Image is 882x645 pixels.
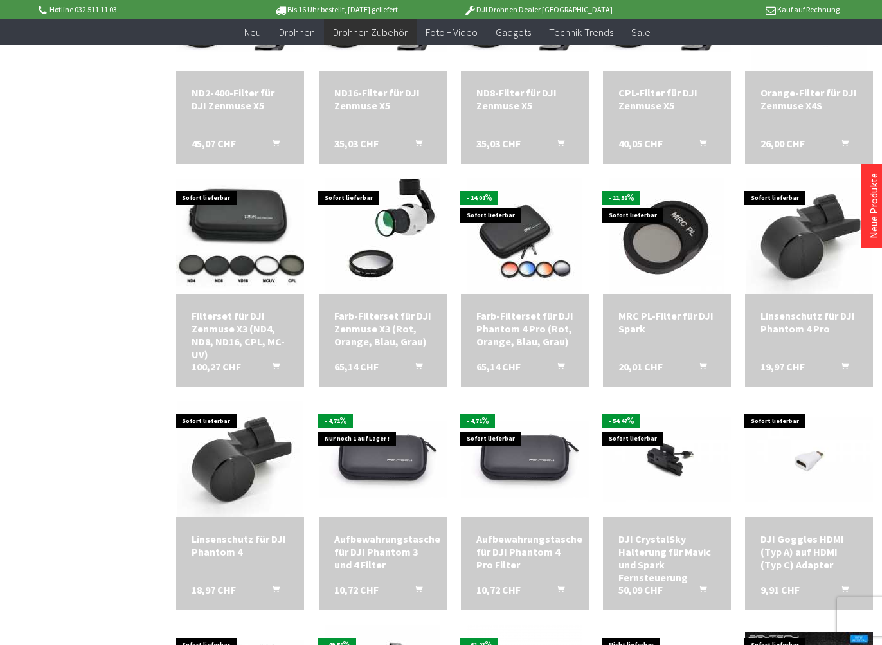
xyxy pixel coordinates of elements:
[825,583,856,600] button: In den Warenkorb
[476,583,521,596] span: 10,72 CHF
[760,532,858,571] a: DJI Goggles HDMI (Typ A) auf HDMI (Typ C) Adapter 9,91 CHF In den Warenkorb
[334,583,379,596] span: 10,72 CHF
[399,360,430,377] button: In den Warenkorb
[541,137,572,154] button: In den Warenkorb
[399,583,430,600] button: In den Warenkorb
[426,26,478,39] span: Foto + Video
[476,532,573,571] div: Aufbewahrungstasche für DJI Phantom 4 Pro Filter
[618,309,715,335] a: MRC PL-Filter für DJI Spark 20,01 CHF In den Warenkorb
[760,532,858,571] div: DJI Goggles HDMI (Typ A) auf HDMI (Typ C) Adapter
[476,309,573,348] div: Farb-Filterset für DJI Phantom 4 Pro (Rot, Orange, Blau, Grau)
[760,86,858,112] div: Orange-Filter für DJI Zenmuse X4S
[618,583,663,596] span: 50,09 CHF
[36,2,237,17] p: Hotline 032 511 11 03
[334,532,431,571] div: Aufbewahrungstasche für DJI Phantom 3 und 4 Filter
[760,583,800,596] span: 9,91 CHF
[192,86,289,112] a: ND2-400-Filter für DJI Zenmuse X5 45,07 CHF In den Warenkorb
[487,19,540,46] a: Gadgets
[256,137,287,154] button: In den Warenkorb
[618,86,715,112] a: CPL-Filter für DJI Zenmuse X5 40,05 CHF In den Warenkorb
[334,86,431,112] a: ND16-Filter für DJI Zenmuse X5 35,03 CHF In den Warenkorb
[270,19,324,46] a: Drohnen
[256,583,287,600] button: In den Warenkorb
[324,19,417,46] a: Drohnen Zubehör
[334,309,431,348] div: Farb-Filterset für DJI Zenmuse X3 (Rot, Orange, Blau, Grau)
[333,26,408,39] span: Drohnen Zubehör
[745,417,873,502] img: DJI Goggles HDMI (Typ A) auf HDMI (Typ C) Adapter
[638,2,839,17] p: Kauf auf Rechnung
[760,360,805,373] span: 19,97 CHF
[192,583,236,596] span: 18,97 CHF
[825,137,856,154] button: In den Warenkorb
[476,309,573,348] a: Farb-Filterset für DJI Phantom 4 Pro (Rot, Orange, Blau, Grau) 65,14 CHF In den Warenkorb
[334,360,379,373] span: 65,14 CHF
[631,26,651,39] span: Sale
[476,137,521,150] span: 35,03 CHF
[334,137,379,150] span: 35,03 CHF
[618,532,715,584] div: DJI CrystalSky Halterung für Mavic und Spark Fernsteuerung
[192,137,236,150] span: 45,07 CHF
[334,86,431,112] div: ND16-Filter für DJI Zenmuse X5
[476,360,521,373] span: 65,14 CHF
[192,360,241,373] span: 100,27 CHF
[176,179,304,293] img: Filterset für DJI Zenmuse X3 (ND4, ND8, ND16, CPL, MC-UV)
[683,360,714,377] button: In den Warenkorb
[237,2,437,17] p: Bis 16 Uhr bestellt, [DATE] geliefert.
[417,19,487,46] a: Foto + Video
[549,26,613,39] span: Technik-Trends
[867,173,880,239] a: Neue Produkte
[192,309,289,361] div: Filterset für DJI Zenmuse X3 (ND4, ND8, ND16, CPL, MC-UV)
[541,360,572,377] button: In den Warenkorb
[760,137,805,150] span: 26,00 CHF
[192,532,289,558] a: Linsenschutz für DJI Phantom 4 18,97 CHF In den Warenkorb
[334,309,431,348] a: Farb-Filterset für DJI Zenmuse X3 (Rot, Orange, Blau, Grau) 65,14 CHF In den Warenkorb
[192,532,289,558] div: Linsenschutz für DJI Phantom 4
[603,417,731,502] img: DJI CrystalSky Halterung für Mavic und Spark Fernsteuerung
[476,532,573,571] a: Aufbewahrungstasche für DJI Phantom 4 Pro Filter 10,72 CHF In den Warenkorb
[476,86,573,112] a: ND8-Filter für DJI Zenmuse X5 35,03 CHF In den Warenkorb
[618,360,663,373] span: 20,01 CHF
[177,401,303,517] img: Linsenschutz für DJI Phantom 4
[319,421,447,499] img: Aufbewahrungstasche für DJI Phantom 3 und 4 Filter
[683,137,714,154] button: In den Warenkorb
[256,360,287,377] button: In den Warenkorb
[746,178,872,294] img: Linsenschutz für DJI Phantom 4 Pro
[760,309,858,335] div: Linsenschutz für DJI Phantom 4 Pro
[399,137,430,154] button: In den Warenkorb
[683,583,714,600] button: In den Warenkorb
[609,178,724,294] img: MRC PL-Filter für DJI Spark
[618,309,715,335] div: MRC PL-Filter für DJI Spark
[235,19,270,46] a: Neu
[244,26,261,39] span: Neu
[541,583,572,600] button: In den Warenkorb
[496,26,531,39] span: Gadgets
[192,86,289,112] div: ND2-400-Filter für DJI Zenmuse X5
[192,309,289,361] a: Filterset für DJI Zenmuse X3 (ND4, ND8, ND16, CPL, MC-UV) 100,27 CHF In den Warenkorb
[325,178,440,294] img: Farb-Filterset für DJI Zenmuse X3 (Rot, Orange, Blau, Grau)
[279,26,315,39] span: Drohnen
[825,360,856,377] button: In den Warenkorb
[618,137,663,150] span: 40,05 CHF
[760,86,858,112] a: Orange-Filter für DJI Zenmuse X4S 26,00 CHF In den Warenkorb
[334,532,431,571] a: Aufbewahrungstasche für DJI Phantom 3 und 4 Filter 10,72 CHF In den Warenkorb
[618,86,715,112] div: CPL-Filter für DJI Zenmuse X5
[760,309,858,335] a: Linsenschutz für DJI Phantom 4 Pro 19,97 CHF In den Warenkorb
[622,19,660,46] a: Sale
[467,178,582,294] img: Farb-Filterset für DJI Phantom 4 Pro (Rot, Orange, Blau, Grau)
[438,2,638,17] p: DJI Drohnen Dealer [GEOGRAPHIC_DATA]
[540,19,622,46] a: Technik-Trends
[461,421,589,499] img: Aufbewahrungstasche für DJI Phantom 4 Pro Filter
[476,86,573,112] div: ND8-Filter für DJI Zenmuse X5
[618,532,715,584] a: DJI CrystalSky Halterung für Mavic und Spark Fernsteuerung 50,09 CHF In den Warenkorb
